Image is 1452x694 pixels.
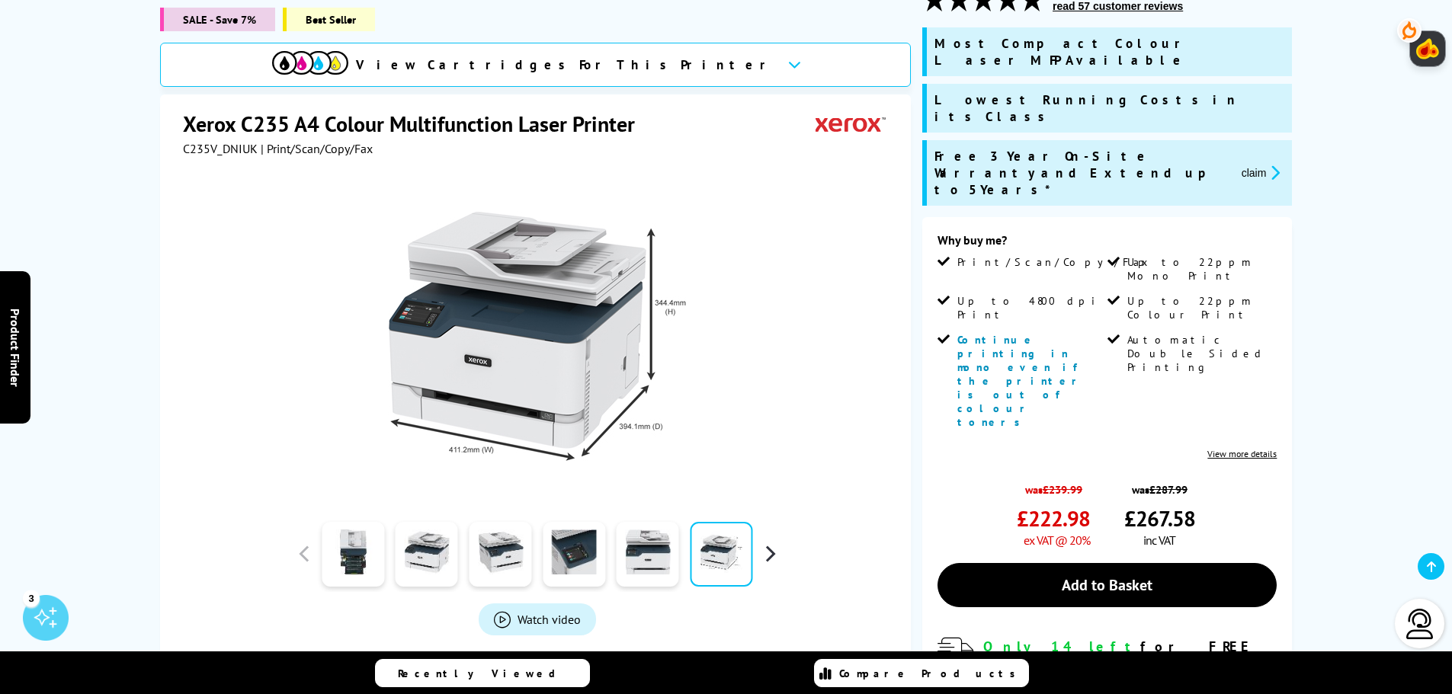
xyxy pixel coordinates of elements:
[272,51,348,75] img: View Cartridges
[1017,504,1090,532] span: £222.98
[1143,532,1175,548] span: inc VAT
[957,333,1085,429] span: Continue printing in mono even if the printer is out of colour toners
[1207,448,1277,459] a: View more details
[1043,482,1082,497] strike: £239.99
[1149,482,1188,497] strike: £287.99
[1127,294,1274,321] span: Up to 22ppm Colour Print
[23,590,40,606] div: 3
[1237,164,1285,181] button: promo-description
[183,110,650,138] h1: Xerox C235 A4 Colour Multifunction Laser Printer
[183,141,258,156] span: C235V_DNIUK
[1127,333,1274,374] span: Automatic Double Sided Printing
[938,232,1277,255] div: Why buy me?
[1405,609,1435,639] img: user-headset-light.svg
[398,667,571,680] span: Recently Viewed
[1124,504,1195,532] span: £267.58
[839,667,1024,680] span: Compare Products
[934,148,1229,198] span: Free 3 Year On-Site Warranty and Extend up to 5 Years*
[1124,475,1195,497] span: was
[356,56,775,73] span: View Cartridges For This Printer
[261,141,373,156] span: | Print/Scan/Copy/Fax
[160,8,275,31] span: SALE - Save 7%
[957,294,1104,321] span: Up to 4800 dpi Print
[814,659,1029,687] a: Compare Products
[1017,475,1090,497] span: was
[388,187,687,485] img: Xerox C235 Thumbnail
[8,308,23,386] span: Product Finder
[1024,532,1090,548] span: ex VAT @ 20%
[283,8,375,31] span: Best Seller
[957,255,1153,269] span: Print/Scan/Copy/Fax
[518,612,581,627] span: Watch video
[479,603,596,635] a: Product_All_Videos
[934,91,1284,125] span: Lowest Running Costs in its Class
[816,110,886,138] img: Xerox
[1127,255,1274,283] span: Up to 22ppm Mono Print
[983,638,1277,673] div: for FREE Next Day Delivery
[938,563,1277,607] a: Add to Basket
[934,35,1284,69] span: Most Compact Colour Laser MFP Available
[983,638,1140,655] span: Only 14 left
[375,659,590,687] a: Recently Viewed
